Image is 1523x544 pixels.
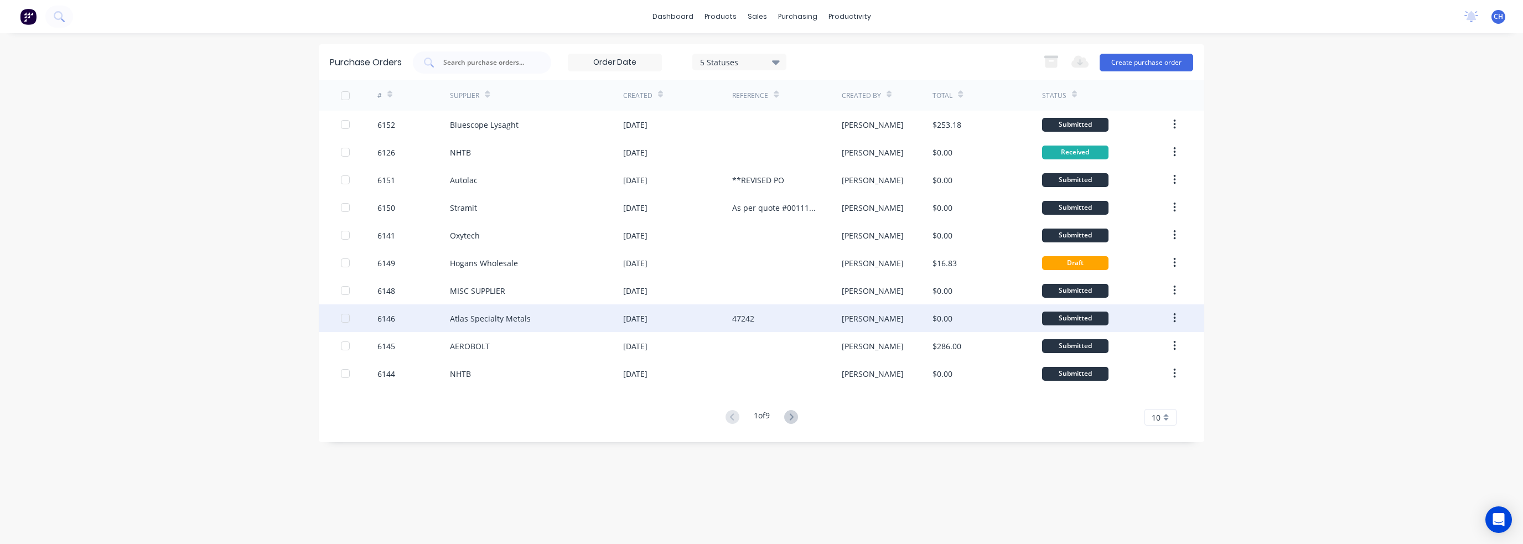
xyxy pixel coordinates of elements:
[377,340,395,352] div: 6145
[623,230,647,241] div: [DATE]
[377,174,395,186] div: 6151
[450,202,477,214] div: Stramit
[623,174,647,186] div: [DATE]
[1042,312,1108,325] div: Submitted
[377,202,395,214] div: 6150
[623,257,647,269] div: [DATE]
[732,174,784,186] div: **REVISED PO
[450,257,518,269] div: Hogans Wholesale
[842,340,904,352] div: [PERSON_NAME]
[842,313,904,324] div: [PERSON_NAME]
[732,91,768,101] div: Reference
[842,230,904,241] div: [PERSON_NAME]
[450,119,519,131] div: Bluescope Lysaght
[842,368,904,380] div: [PERSON_NAME]
[754,410,770,426] div: 1 of 9
[623,368,647,380] div: [DATE]
[933,147,952,158] div: $0.00
[1100,54,1193,71] button: Create purchase order
[377,147,395,158] div: 6126
[933,313,952,324] div: $0.00
[933,91,952,101] div: Total
[377,91,382,101] div: #
[1042,284,1108,298] div: Submitted
[933,202,952,214] div: $0.00
[933,368,952,380] div: $0.00
[842,202,904,214] div: [PERSON_NAME]
[1042,256,1108,270] div: Draft
[933,285,952,297] div: $0.00
[377,285,395,297] div: 6148
[568,54,661,71] input: Order Date
[933,174,952,186] div: $0.00
[1152,412,1161,423] span: 10
[377,257,395,269] div: 6149
[933,230,952,241] div: $0.00
[450,285,505,297] div: MISC SUPPLIER
[1042,201,1108,215] div: Submitted
[933,257,957,269] div: $16.83
[450,174,478,186] div: Autolac
[623,202,647,214] div: [DATE]
[842,147,904,158] div: [PERSON_NAME]
[450,313,531,324] div: Atlas Specialty Metals
[623,340,647,352] div: [DATE]
[450,230,480,241] div: Oxytech
[742,8,773,25] div: sales
[842,91,881,101] div: Created By
[1042,339,1108,353] div: Submitted
[699,8,742,25] div: products
[20,8,37,25] img: Factory
[933,119,961,131] div: $253.18
[842,257,904,269] div: [PERSON_NAME]
[732,202,819,214] div: As per quote #0011151553
[450,91,479,101] div: Supplier
[377,368,395,380] div: 6144
[933,340,961,352] div: $286.00
[700,56,779,68] div: 5 Statuses
[1042,91,1066,101] div: Status
[450,147,471,158] div: NHTB
[623,91,652,101] div: Created
[450,368,471,380] div: NHTB
[377,230,395,241] div: 6141
[647,8,699,25] a: dashboard
[1042,118,1108,132] div: Submitted
[450,340,490,352] div: AEROBOLT
[842,174,904,186] div: [PERSON_NAME]
[842,285,904,297] div: [PERSON_NAME]
[377,313,395,324] div: 6146
[732,313,754,324] div: 47242
[1042,229,1108,242] div: Submitted
[377,119,395,131] div: 6152
[842,119,904,131] div: [PERSON_NAME]
[623,313,647,324] div: [DATE]
[1494,12,1503,22] span: CH
[1485,506,1512,533] div: Open Intercom Messenger
[1042,173,1108,187] div: Submitted
[442,57,534,68] input: Search purchase orders...
[623,147,647,158] div: [DATE]
[623,285,647,297] div: [DATE]
[823,8,877,25] div: productivity
[773,8,823,25] div: purchasing
[330,56,402,69] div: Purchase Orders
[623,119,647,131] div: [DATE]
[1042,146,1108,159] div: Received
[1042,367,1108,381] div: Submitted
